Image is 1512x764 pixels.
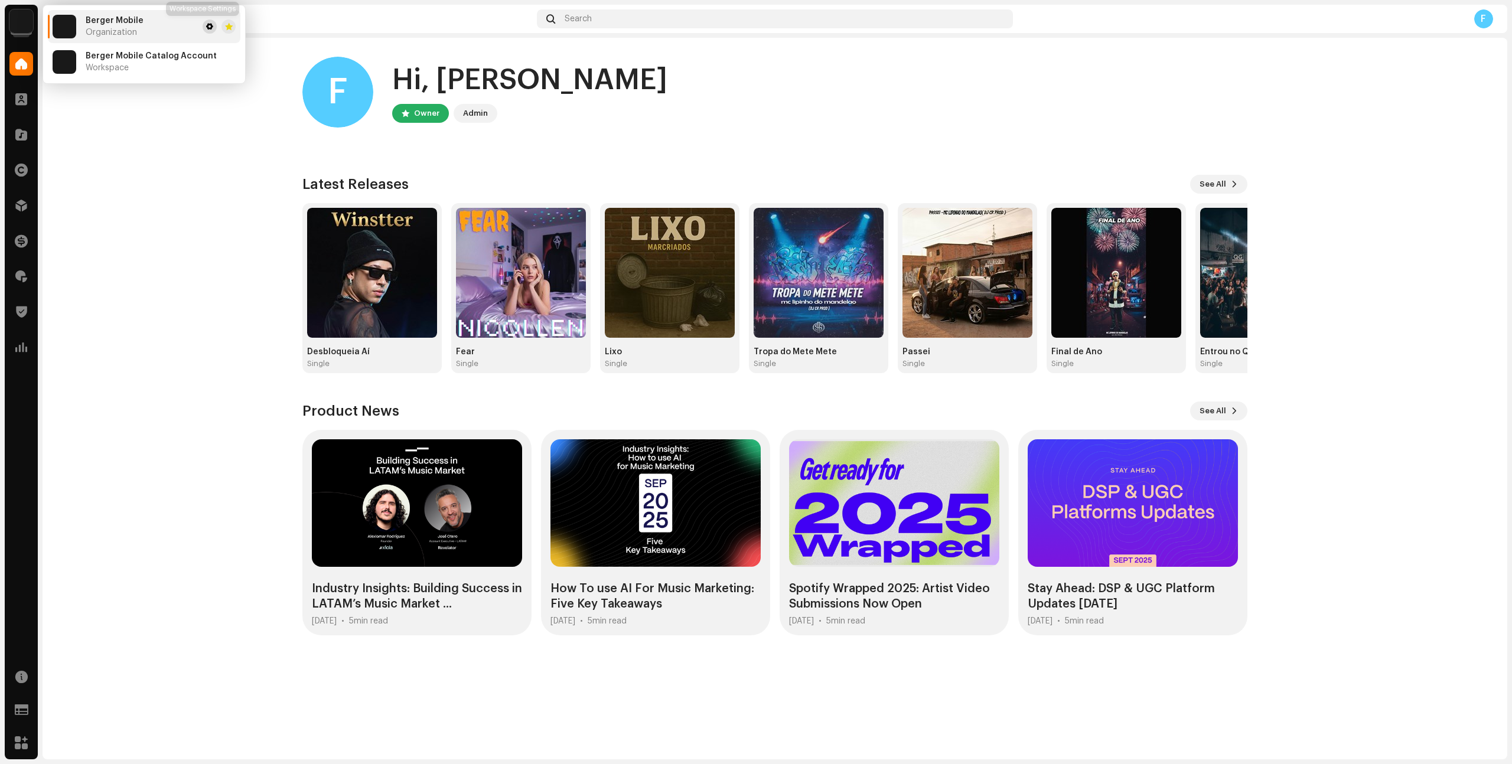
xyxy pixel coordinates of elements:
div: Final de Ano [1051,347,1181,357]
img: 70c0b94c-19e5-4c8c-a028-e13e35533bab [53,15,76,38]
div: Fear [456,347,586,357]
div: Single [754,359,776,368]
img: 471da865-b8ff-41c8-9ce7-562cdedc758b [1051,208,1181,338]
div: • [341,616,344,626]
div: 5 [1065,616,1104,626]
img: 01951634-64eb-48dd-a91b-c752d98d041e [605,208,735,338]
div: [DATE] [312,616,337,626]
div: Desbloqueia Aí [307,347,437,357]
div: F [1474,9,1493,28]
h3: Product News [302,401,399,420]
div: [DATE] [789,616,814,626]
span: See All [1200,399,1226,423]
div: Tropa do Mete Mete [754,347,884,357]
div: Single [1200,359,1223,368]
div: Industry Insights: Building Success in LATAM’s Music Market ... [312,581,522,612]
div: Entrou no QG [1200,347,1330,357]
div: Single [605,359,627,368]
span: min read [354,617,388,625]
div: Spotify Wrapped 2025: Artist Video Submissions Now Open [789,581,999,612]
img: d86807d7-cd33-47d4-aded-bad438723f4a [307,208,437,338]
div: • [1057,616,1060,626]
span: min read [831,617,865,625]
span: See All [1200,172,1226,196]
div: 5 [826,616,865,626]
img: 70c0b94c-19e5-4c8c-a028-e13e35533bab [53,50,76,74]
div: Single [307,359,330,368]
img: f48f020f-71f2-4c75-aa88-f0dbb5895bb2 [1200,208,1330,338]
div: 5 [349,616,388,626]
h3: Latest Releases [302,175,409,194]
div: [DATE] [550,616,575,626]
button: See All [1190,401,1247,420]
div: Stay Ahead: DSP & UGC Platform Updates [DATE] [1028,581,1238,612]
span: Berger Mobile Catalog Account [86,51,217,61]
img: 8d39d27a-7c13-448e-bf82-9b1a513a4e58 [902,208,1032,338]
span: min read [1070,617,1104,625]
div: F [302,57,373,128]
span: min read [592,617,627,625]
div: Owner [414,106,439,120]
div: [DATE] [1028,616,1052,626]
img: dc174566-ecd5-4e18-be02-eddd857a84a6 [754,208,884,338]
div: • [580,616,583,626]
button: See All [1190,175,1247,194]
img: da3c48c0-743c-4348-8cb5-aae89f00bc6f [456,208,586,338]
div: Single [456,359,478,368]
img: 70c0b94c-19e5-4c8c-a028-e13e35533bab [9,9,33,33]
div: Home [57,14,532,24]
div: Admin [463,106,488,120]
span: Search [565,14,592,24]
span: Organization [86,28,137,37]
div: • [819,616,822,626]
div: Hi, [PERSON_NAME] [392,61,667,99]
div: Passei [902,347,1032,357]
div: Single [1051,359,1074,368]
span: Berger Mobile [86,16,144,25]
div: How To use AI For Music Marketing: Five Key Takeaways [550,581,761,612]
span: Workspace [86,63,129,73]
div: 5 [588,616,627,626]
div: Single [902,359,925,368]
div: Lixo [605,347,735,357]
